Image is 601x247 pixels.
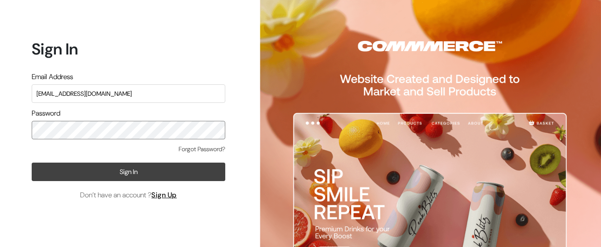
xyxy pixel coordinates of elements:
[32,108,60,119] label: Password
[80,190,177,200] span: Don’t have an account ?
[32,40,225,58] h1: Sign In
[32,163,225,181] button: Sign In
[179,145,225,154] a: Forgot Password?
[151,190,177,200] a: Sign Up
[32,72,73,82] label: Email Address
